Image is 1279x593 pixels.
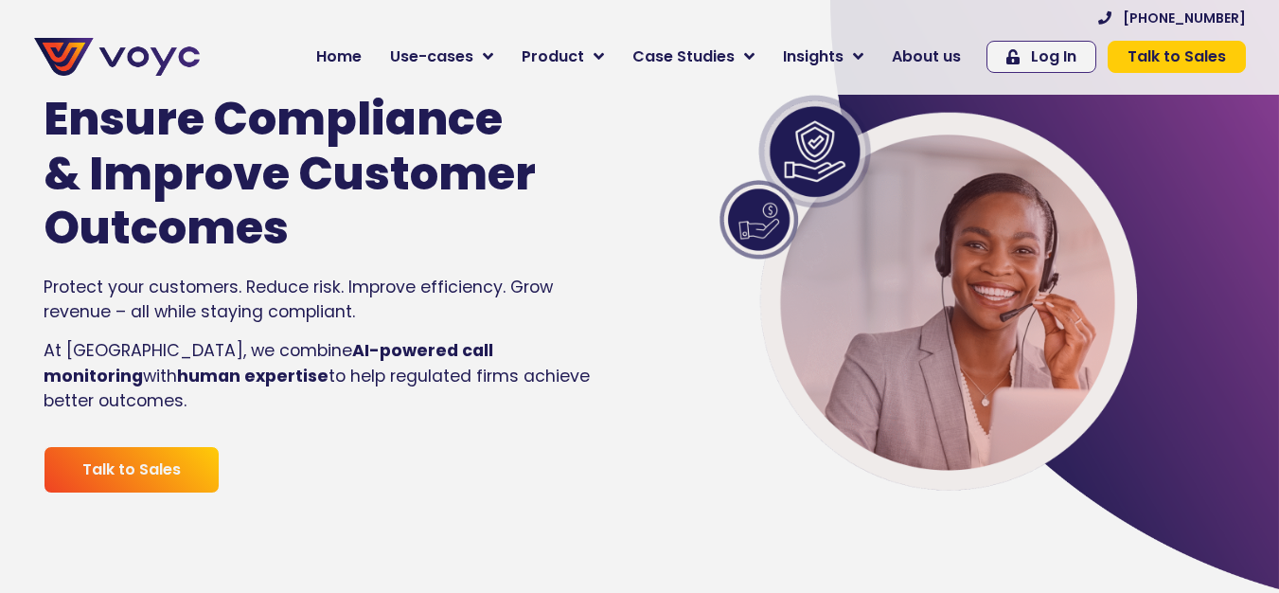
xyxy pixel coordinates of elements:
[986,41,1096,73] a: Log In
[1123,11,1246,25] span: [PHONE_NUMBER]
[44,339,493,386] strong: AI-powered call monitoring
[82,462,181,477] span: Talk to Sales
[390,45,473,68] span: Use-cases
[44,338,598,413] p: At [GEOGRAPHIC_DATA], we combine with to help regulated firms achieve better outcomes.
[44,275,598,325] p: Protect your customers. Reduce risk. Improve efficiency. Grow revenue – all while staying compliant.
[34,38,200,76] img: voyc-full-logo
[177,365,329,387] strong: human expertise
[1098,11,1246,25] a: [PHONE_NUMBER]
[1031,49,1076,64] span: Log In
[783,45,844,68] span: Insights
[376,38,507,76] a: Use-cases
[1128,49,1226,64] span: Talk to Sales
[44,446,220,494] a: Talk to Sales
[769,38,878,76] a: Insights
[44,92,542,256] h1: Ensure Compliance & Improve Customer Outcomes
[302,38,376,76] a: Home
[878,38,975,76] a: About us
[316,45,362,68] span: Home
[892,45,961,68] span: About us
[522,45,584,68] span: Product
[507,38,618,76] a: Product
[632,45,735,68] span: Case Studies
[618,38,769,76] a: Case Studies
[1108,41,1246,73] a: Talk to Sales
